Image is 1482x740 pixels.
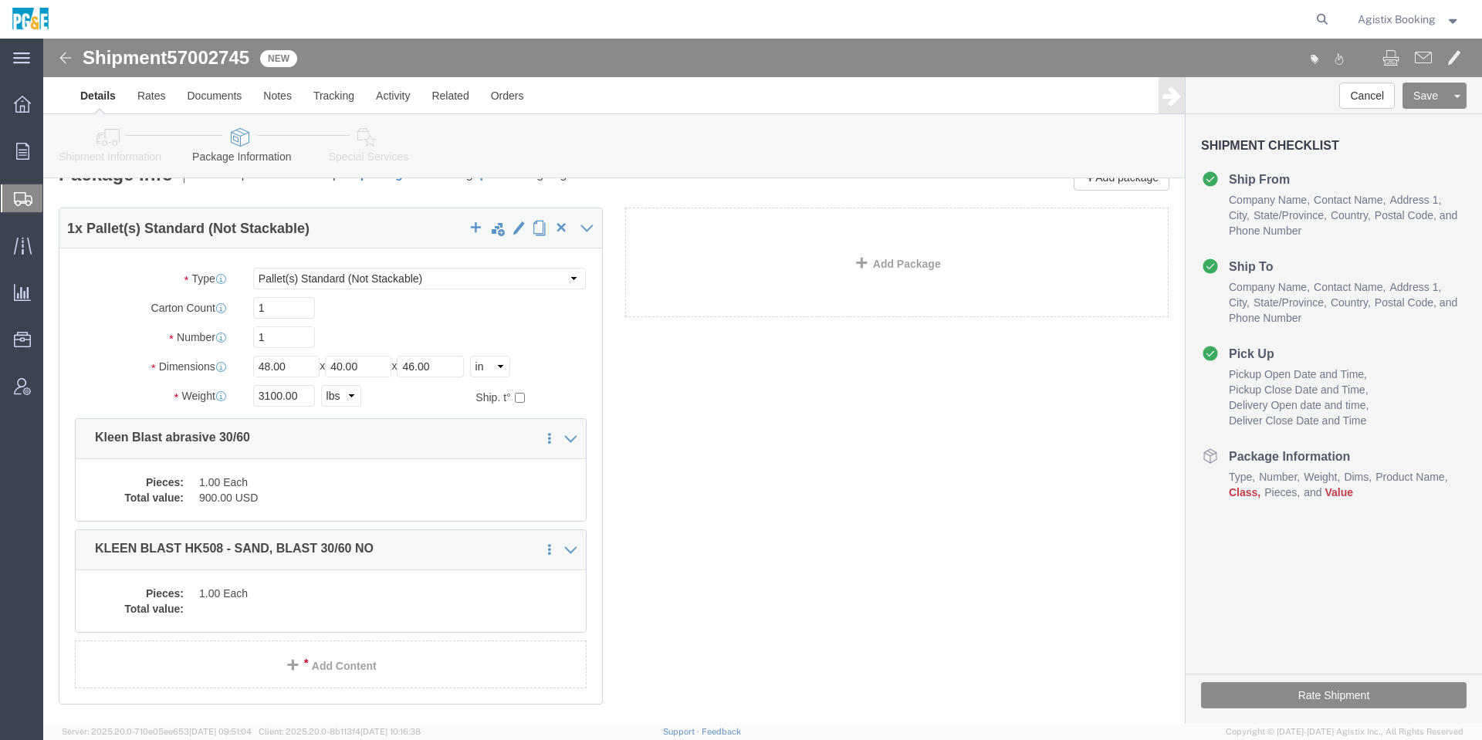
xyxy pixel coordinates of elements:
span: Agistix Booking [1358,11,1436,28]
span: [DATE] 10:16:38 [360,727,421,736]
iframe: FS Legacy Container [43,39,1482,724]
img: logo [11,8,50,31]
button: Agistix Booking [1357,10,1461,29]
span: Server: 2025.20.0-710e05ee653 [62,727,252,736]
a: Support [663,727,702,736]
span: Copyright © [DATE]-[DATE] Agistix Inc., All Rights Reserved [1226,725,1463,738]
span: [DATE] 09:51:04 [189,727,252,736]
a: Feedback [702,727,741,736]
span: Client: 2025.20.0-8b113f4 [259,727,421,736]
